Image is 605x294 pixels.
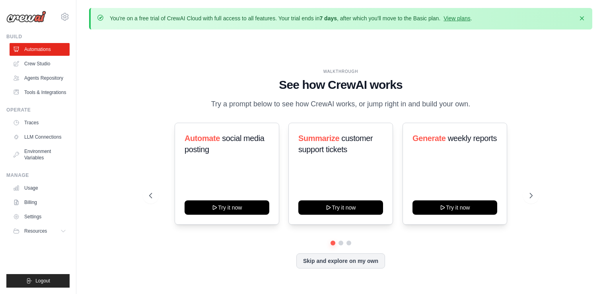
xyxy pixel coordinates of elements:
a: Environment Variables [10,145,70,164]
a: Automations [10,43,70,56]
span: weekly reports [448,134,497,143]
strong: 7 days [319,15,337,22]
a: Usage [10,182,70,194]
a: LLM Connections [10,131,70,143]
a: Agents Repository [10,72,70,84]
h1: See how CrewAI works [149,78,533,92]
p: Try a prompt below to see how CrewAI works, or jump right in and build your own. [207,98,475,110]
button: Try it now [412,200,497,215]
button: Logout [6,274,70,288]
a: Settings [10,210,70,223]
p: You're on a free trial of CrewAI Cloud with full access to all features. Your trial ends in , aft... [110,14,472,22]
button: Try it now [185,200,269,215]
div: Manage [6,172,70,178]
iframe: Chat Widget [565,256,605,294]
span: Resources [24,228,47,234]
button: Resources [10,225,70,237]
div: Build [6,33,70,40]
span: Automate [185,134,220,143]
a: Traces [10,116,70,129]
div: Operate [6,107,70,113]
div: Widget de chat [565,256,605,294]
span: Logout [35,278,50,284]
img: Logo [6,11,46,23]
a: Billing [10,196,70,209]
span: social media posting [185,134,265,154]
a: Tools & Integrations [10,86,70,99]
span: Generate [412,134,446,143]
div: WALKTHROUGH [149,69,533,74]
button: Try it now [298,200,383,215]
a: Crew Studio [10,57,70,70]
a: View plans [444,15,470,22]
button: Skip and explore on my own [296,253,385,269]
span: Summarize [298,134,339,143]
